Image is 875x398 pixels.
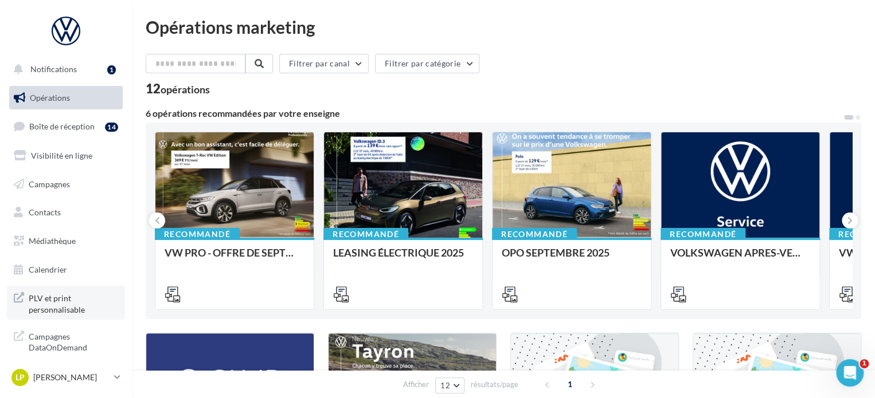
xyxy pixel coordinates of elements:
[29,329,118,353] span: Campagnes DataOnDemand
[7,114,125,139] a: Boîte de réception14
[30,93,70,103] span: Opérations
[15,372,25,383] span: LP
[7,229,125,253] a: Médiathèque
[7,144,125,168] a: Visibilité en ligne
[29,236,76,246] span: Médiathèque
[860,359,869,368] span: 1
[29,290,118,315] span: PLV et print personnalisable
[279,54,369,73] button: Filtrer par canal
[29,265,67,274] span: Calendrier
[7,324,125,358] a: Campagnes DataOnDemand
[161,84,210,94] div: opérations
[29,207,61,217] span: Contacts
[146,82,210,95] div: 12
[333,247,473,270] div: LEASING ÉLECTRIQUE 2025
[375,54,479,73] button: Filtrer par catégorie
[105,123,118,132] div: 14
[30,64,77,74] span: Notifications
[7,286,125,320] a: PLV et print personnalisable
[670,247,810,270] div: VOLKSWAGEN APRES-VENTE
[561,375,579,393] span: 1
[29,121,95,131] span: Boîte de réception
[440,381,450,390] span: 12
[471,379,518,390] span: résultats/page
[323,228,408,241] div: Recommandé
[107,65,116,74] div: 1
[7,86,125,110] a: Opérations
[502,247,642,270] div: OPO SEPTEMBRE 2025
[661,228,745,241] div: Recommandé
[155,228,240,241] div: Recommandé
[492,228,577,241] div: Recommandé
[7,172,125,196] a: Campagnes
[435,377,464,393] button: 12
[33,372,110,383] p: [PERSON_NAME]
[31,151,92,160] span: Visibilité en ligne
[7,258,125,282] a: Calendrier
[403,379,429,390] span: Afficher
[165,247,304,270] div: VW PRO - OFFRE DE SEPTEMBRE 25
[7,57,120,81] button: Notifications 1
[146,18,861,36] div: Opérations marketing
[836,359,864,387] iframe: Intercom live chat
[9,367,123,388] a: LP [PERSON_NAME]
[146,109,843,118] div: 6 opérations recommandées par votre enseigne
[29,179,70,188] span: Campagnes
[7,200,125,224] a: Contacts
